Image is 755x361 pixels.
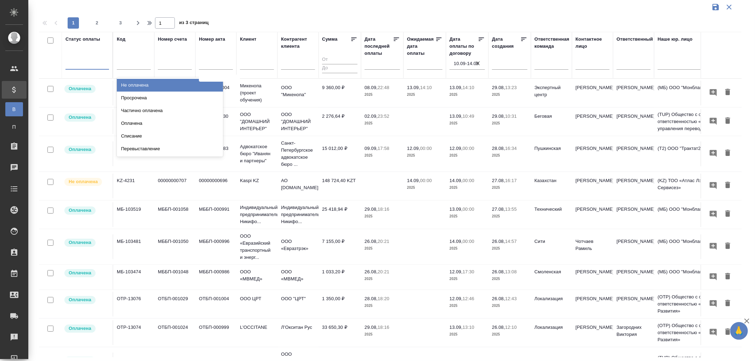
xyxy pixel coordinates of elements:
p: Оплачена [69,85,91,92]
p: Оплачена [69,325,91,332]
td: МБ-103599 [113,81,154,105]
div: Перевыставление [117,142,223,155]
p: 2025 [450,184,485,191]
button: Удалить [722,147,734,160]
td: Локализация [531,320,572,345]
td: МББП-001048 [154,265,195,290]
p: 17:58 [378,146,389,151]
div: Код [117,36,125,43]
div: Ожидаемая дата оплаты [407,36,435,57]
button: Удалить [722,115,734,128]
p: 08.09, [365,85,378,90]
div: Контрагент клиента [281,36,315,50]
td: (Т2) ООО "Трактат24" [654,141,739,166]
p: 13:08 [505,269,517,274]
p: 2025 [365,275,400,283]
p: 00:00 [420,146,432,151]
p: 12.09, [407,146,420,151]
p: 2025 [450,91,485,98]
p: 2025 [407,152,442,159]
td: [PERSON_NAME] [613,234,654,259]
span: 3 [115,19,126,27]
td: OTP-13074 [113,320,154,345]
p: 16:17 [505,178,517,183]
div: Ответственная команда [534,36,570,50]
p: 10:49 [463,113,474,119]
p: Адвокатское бюро "Иванян и партнеры" [240,143,274,164]
p: 12.09, [450,269,463,274]
p: 2025 [492,213,527,220]
td: [PERSON_NAME] [613,292,654,316]
p: 2025 [450,245,485,252]
td: ОТБП-001024 [154,320,195,345]
p: ООО «Евразийский транспортный и энерг... [240,233,274,261]
div: Номер счета [158,36,187,43]
td: Беговая [531,109,572,134]
p: Санкт-Петербургское адвокатское бюро ... [281,140,315,168]
p: 10:31 [505,113,517,119]
button: Удалить [722,208,734,221]
p: 2025 [450,331,485,338]
p: OOO ЦРТ [240,295,274,302]
p: 2025 [492,91,527,98]
p: 13:10 [463,325,474,330]
p: 14.09, [450,178,463,183]
td: KZ-4231 [113,174,154,198]
button: 3 [115,17,126,29]
p: 18:16 [378,325,389,330]
div: Просрочена [117,92,223,104]
p: 26.08, [492,325,505,330]
td: 1 350,00 ₽ [319,292,361,316]
p: L'OCCITANE [240,324,274,331]
span: В [9,106,19,113]
td: ОТБП-001004 [195,292,236,316]
div: Оплачена [117,117,223,130]
td: (МБ) ООО "Монблан" [654,202,739,227]
p: 00:00 [463,239,474,244]
td: 7 155,00 ₽ [319,234,361,259]
p: 12.09, [450,296,463,301]
p: Kaspi KZ [240,177,274,184]
td: 15 012,00 ₽ [319,141,361,166]
td: МББП-000986 [195,265,236,290]
span: из 3 страниц [179,18,209,29]
td: [PERSON_NAME] [613,81,654,105]
p: 2025 [492,331,527,338]
p: 28.08, [365,296,378,301]
td: Пушкинская [531,141,572,166]
p: 2025 [365,302,400,309]
p: 28.08, [492,146,505,151]
td: 00000000696 [195,174,236,198]
p: 23:52 [378,113,389,119]
p: 20:21 [378,269,389,274]
button: 2 [91,17,103,29]
button: Удалить [722,326,734,339]
p: 2025 [492,245,527,252]
p: 26.08, [492,239,505,244]
td: [PERSON_NAME] [613,141,654,166]
div: Ответственный [617,36,653,43]
p: 14.09, [450,239,463,244]
td: МББП-001050 [154,234,195,259]
td: МБ-103519 [113,202,154,227]
p: 2025 [492,184,527,191]
td: Чотчаев Рамиль [572,234,613,259]
td: 00000000707 [154,174,195,198]
input: От [322,56,358,64]
p: 13.09, [407,85,420,90]
p: 2025 [365,120,400,127]
td: (KZ) ТОО «Атлас Лэнгвидж Сервисез» [654,174,739,198]
button: 🙏 [730,322,748,340]
p: 00:00 [420,178,432,183]
td: Технический [531,202,572,227]
p: ООО «МВМЕД» [240,268,274,283]
a: В [5,102,23,116]
button: Удалить [722,86,734,99]
p: 2025 [450,120,485,127]
p: 09.09, [365,146,378,151]
p: 12:46 [463,296,474,301]
span: П [9,123,19,130]
p: Оплачена [69,296,91,303]
td: OTP-13076 [113,292,154,316]
td: (OTP) Общество с ограниченной ответственностью «Вектор Развития» [654,319,739,347]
